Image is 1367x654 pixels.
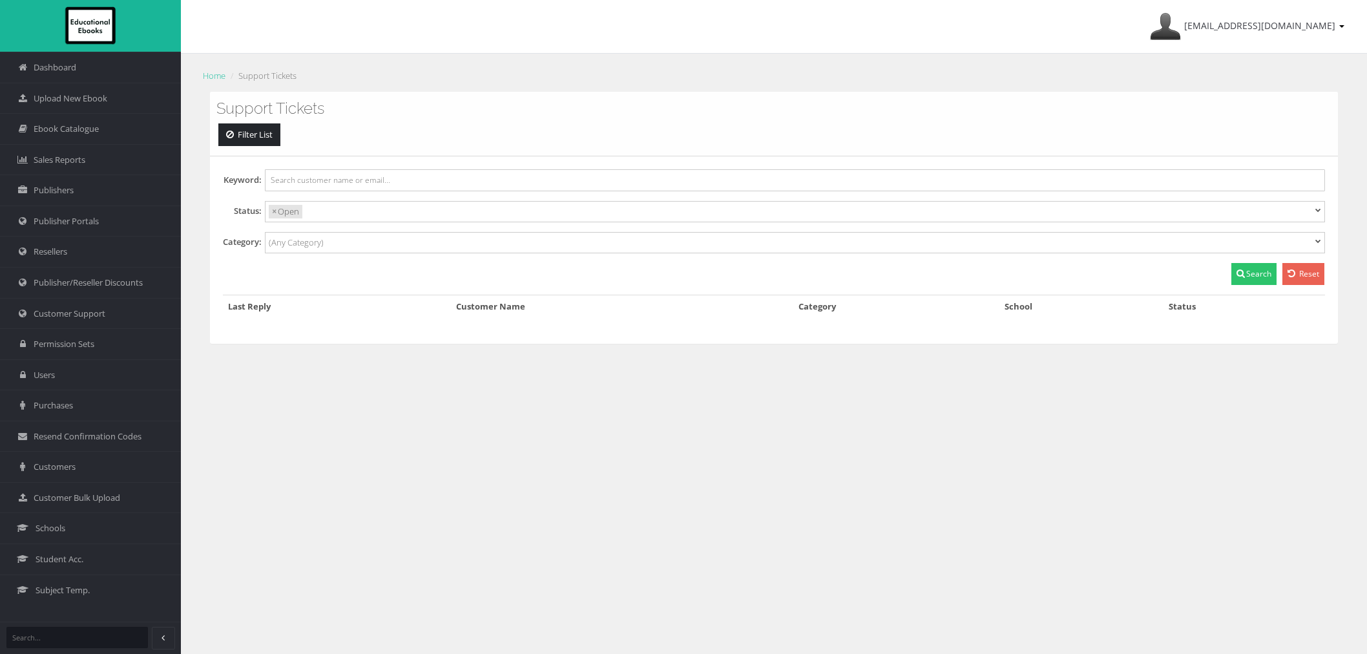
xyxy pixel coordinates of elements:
[223,295,451,317] th: Last Reply
[269,236,360,249] input: (Any Category)
[1150,11,1181,42] img: Avatar
[1231,263,1277,285] button: Search
[34,246,67,258] span: Resellers
[218,123,280,146] a: Filter List
[34,492,120,504] span: Customer Bulk Upload
[34,308,105,320] span: Customer Support
[34,461,76,473] span: Customers
[999,295,1164,317] th: School
[34,399,73,412] span: Purchases
[34,92,107,105] span: Upload New Ebook
[36,553,83,565] span: Student Acc.
[34,215,99,227] span: Publisher Portals
[34,369,55,381] span: Users
[272,205,277,218] span: ×
[34,154,85,166] span: Sales Reports
[223,204,262,218] label: Status:
[451,295,793,317] th: Customer Name
[34,61,76,74] span: Dashboard
[34,338,94,350] span: Permission Sets
[269,205,302,218] li: Open
[36,584,90,596] span: Subject Temp.
[34,430,141,443] span: Resend Confirmation Codes
[6,627,148,648] input: Search...
[265,169,1325,191] input: Search customer name or email...
[216,100,1331,117] h3: Support Tickets
[793,295,999,317] th: Category
[1282,263,1324,285] a: Reset
[34,184,74,196] span: Publishers
[223,173,262,187] label: Keyword:
[227,69,297,83] li: Support Tickets
[34,123,99,135] span: Ebook Catalogue
[203,70,225,81] a: Home
[1164,295,1325,317] th: Status
[34,277,143,289] span: Publisher/Reseller Discounts
[36,522,65,534] span: Schools
[1184,19,1335,32] span: [EMAIL_ADDRESS][DOMAIN_NAME]
[223,235,262,249] label: Category:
